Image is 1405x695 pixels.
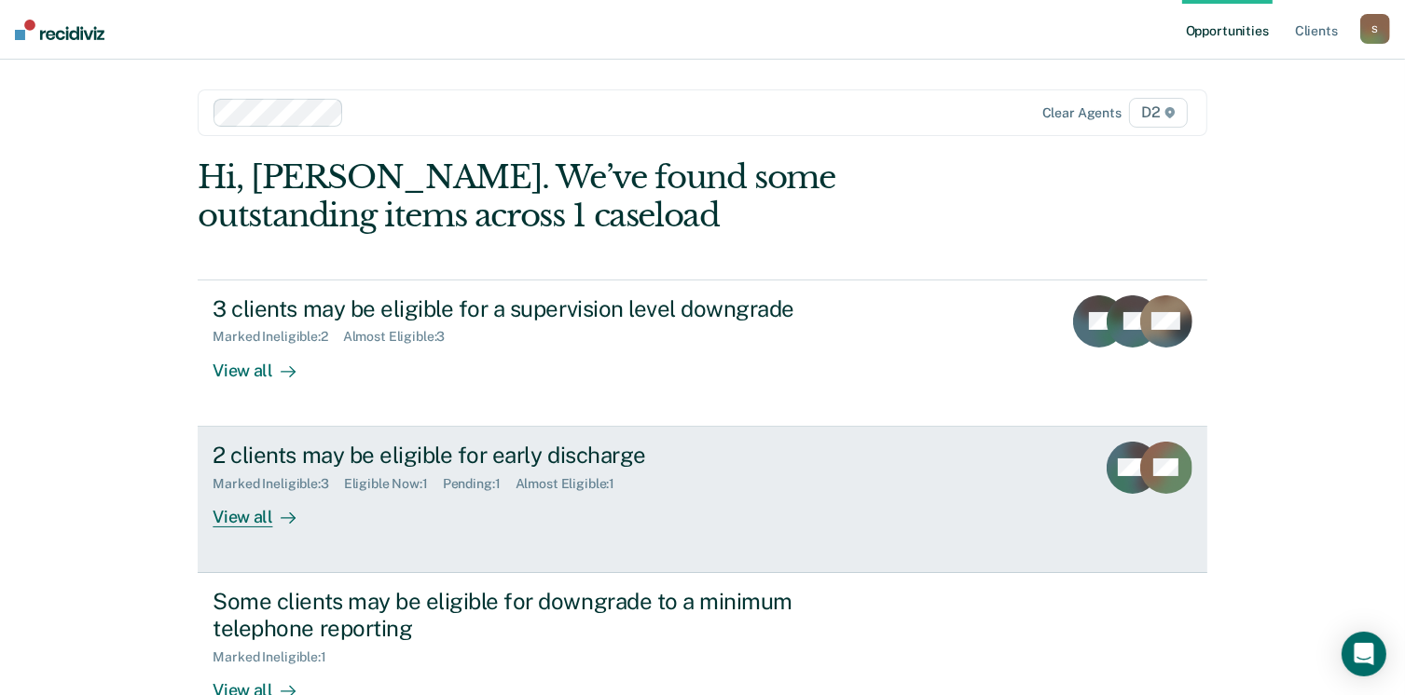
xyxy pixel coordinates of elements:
div: Eligible Now : 1 [344,476,443,492]
div: 2 clients may be eligible for early discharge [213,442,867,469]
a: 2 clients may be eligible for early dischargeMarked Ineligible:3Eligible Now:1Pending:1Almost Eli... [198,427,1206,573]
button: S [1360,14,1390,44]
img: Recidiviz [15,20,104,40]
span: D2 [1129,98,1188,128]
div: Marked Ineligible : 2 [213,329,342,345]
div: Pending : 1 [443,476,516,492]
div: Clear agents [1042,105,1122,121]
div: Marked Ineligible : 1 [213,649,340,665]
div: View all [213,491,317,527]
div: Almost Eligible : 3 [343,329,461,345]
div: Almost Eligible : 1 [516,476,630,492]
a: 3 clients may be eligible for a supervision level downgradeMarked Ineligible:2Almost Eligible:3Vi... [198,279,1206,427]
div: Hi, [PERSON_NAME]. We’ve found some outstanding items across 1 caseload [198,158,1005,235]
div: View all [213,345,317,381]
div: Some clients may be eligible for downgrade to a minimum telephone reporting [213,588,867,642]
div: Open Intercom Messenger [1342,632,1386,676]
div: Marked Ineligible : 3 [213,476,343,492]
div: 3 clients may be eligible for a supervision level downgrade [213,295,867,322]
